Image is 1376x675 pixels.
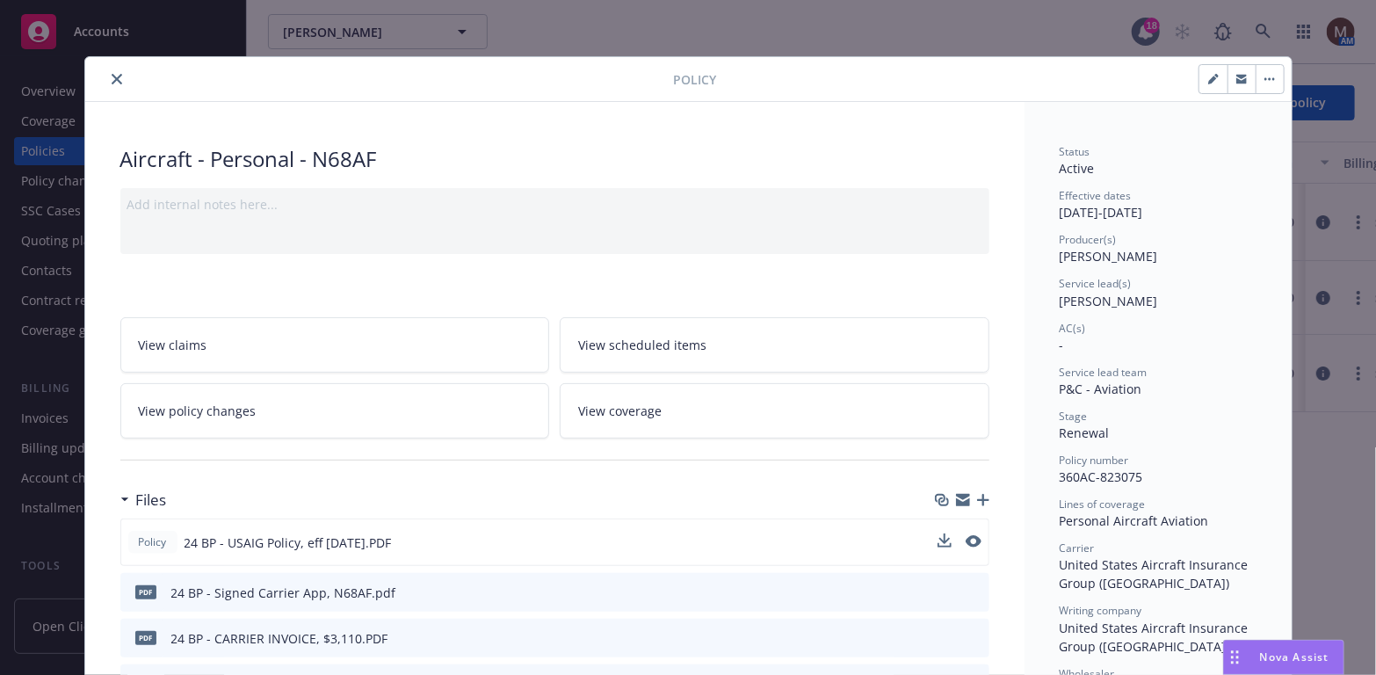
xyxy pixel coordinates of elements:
[135,534,170,550] span: Policy
[1060,248,1158,265] span: [PERSON_NAME]
[1060,144,1090,159] span: Status
[938,533,952,552] button: download file
[1060,468,1143,485] span: 360AC-823075
[967,629,982,648] button: preview file
[1060,453,1129,468] span: Policy number
[1060,556,1252,592] span: United States Aircraft Insurance Group ([GEOGRAPHIC_DATA])
[966,533,981,552] button: preview file
[171,629,388,648] div: 24 BP - CARRIER INVOICE, $3,110.PDF
[139,402,257,420] span: View policy changes
[1060,409,1088,424] span: Stage
[1060,620,1252,655] span: United States Aircraft Insurance Group ([GEOGRAPHIC_DATA])
[1260,650,1329,664] span: Nova Assist
[560,383,989,439] a: View coverage
[1224,641,1246,674] div: Drag to move
[938,584,952,602] button: download file
[120,383,550,439] a: View policy changes
[1060,188,1257,221] div: [DATE] - [DATE]
[1060,160,1095,177] span: Active
[938,629,952,648] button: download file
[185,533,392,552] span: 24 BP - USAIG Policy, eff [DATE].PDF
[1060,293,1158,309] span: [PERSON_NAME]
[120,317,550,373] a: View claims
[1060,425,1110,441] span: Renewal
[578,402,662,420] span: View coverage
[1060,188,1132,203] span: Effective dates
[1060,232,1117,247] span: Producer(s)
[136,489,167,512] h3: Files
[1060,497,1146,512] span: Lines of coverage
[578,336,706,354] span: View scheduled items
[560,317,989,373] a: View scheduled items
[1060,603,1142,618] span: Writing company
[171,584,396,602] div: 24 BP - Signed Carrier App, N68AF.pdf
[1060,321,1086,336] span: AC(s)
[938,533,952,548] button: download file
[120,144,989,174] div: Aircraft - Personal - N68AF
[139,336,207,354] span: View claims
[1060,541,1095,555] span: Carrier
[106,69,127,90] button: close
[120,489,167,512] div: Files
[127,195,982,214] div: Add internal notes here...
[1060,512,1209,529] span: Personal Aircraft Aviation
[135,631,156,644] span: PDF
[1060,365,1148,380] span: Service lead team
[1060,337,1064,353] span: -
[1060,381,1142,397] span: P&C - Aviation
[966,535,981,548] button: preview file
[1060,276,1132,291] span: Service lead(s)
[1223,640,1344,675] button: Nova Assist
[674,70,717,89] span: Policy
[135,585,156,599] span: pdf
[967,584,982,602] button: preview file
